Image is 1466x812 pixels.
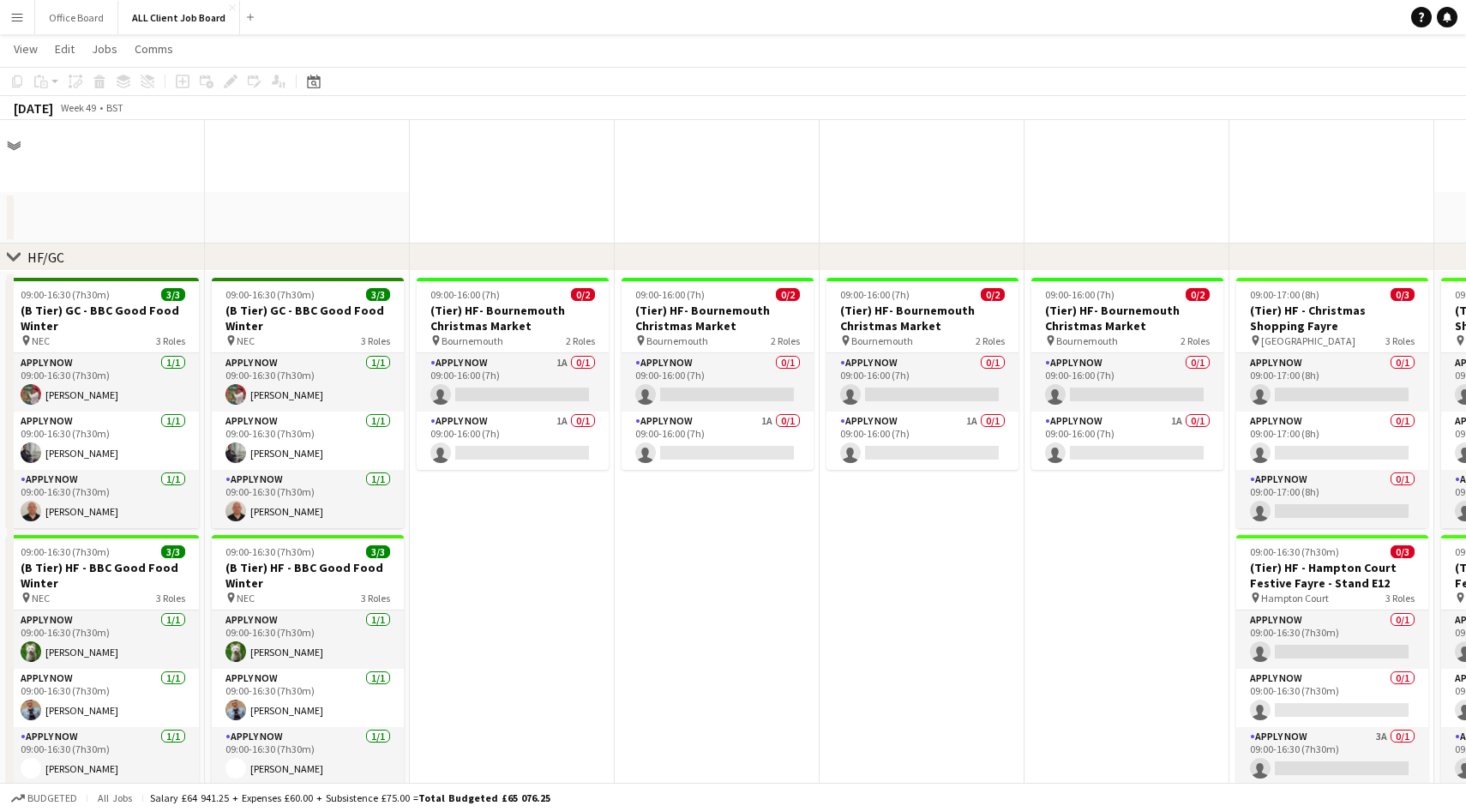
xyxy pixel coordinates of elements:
span: NEC [237,592,255,604]
app-card-role: APPLY NOW0/109:00-16:00 (7h) [1031,353,1223,412]
span: 0/2 [571,288,595,301]
span: 0/2 [981,288,1005,301]
span: 3 Roles [1385,592,1415,604]
span: [GEOGRAPHIC_DATA] [1261,334,1355,347]
app-card-role: APPLY NOW1/109:00-16:30 (7h30m)[PERSON_NAME] [7,353,199,412]
app-card-role: APPLY NOW1/109:00-16:30 (7h30m)[PERSON_NAME] [212,727,404,785]
app-card-role: APPLY NOW1A0/109:00-16:00 (7h) [826,412,1018,470]
span: 09:00-16:00 (7h) [635,288,705,301]
span: Jobs [92,41,117,57]
h3: (Tier) HF- Bournemouth Christmas Market [826,303,1018,334]
app-card-role: APPLY NOW0/109:00-16:00 (7h) [622,353,814,412]
h3: (B Tier) HF - BBC Good Food Winter [212,560,404,591]
h3: (Tier) HF - Christmas Shopping Fayre [1236,303,1428,334]
span: 2 Roles [976,334,1005,347]
div: 09:00-16:30 (7h30m)3/3(B Tier) HF - BBC Good Food Winter NEC3 RolesAPPLY NOW1/109:00-16:30 (7h30m... [212,535,404,785]
span: 0/3 [1391,545,1415,558]
a: Edit [48,38,81,60]
span: 0/2 [1186,288,1210,301]
app-card-role: APPLY NOW1/109:00-16:30 (7h30m)[PERSON_NAME] [7,412,199,470]
app-job-card: 09:00-16:00 (7h)0/2(Tier) HF- Bournemouth Christmas Market Bournemouth2 RolesAPPLY NOW1A0/109:00-... [417,278,609,470]
span: NEC [32,592,50,604]
app-job-card: 09:00-16:30 (7h30m)3/3(B Tier) GC - BBC Good Food Winter NEC3 RolesAPPLY NOW1/109:00-16:30 (7h30m... [212,278,404,528]
app-job-card: 09:00-16:30 (7h30m)0/3(Tier) HF - Hampton Court Festive Fayre - Stand E12 Hampton Court3 RolesAPP... [1236,535,1428,785]
h3: (B Tier) GC - BBC Good Food Winter [7,303,199,334]
span: 09:00-16:30 (7h30m) [225,288,315,301]
app-job-card: 09:00-16:00 (7h)0/2(Tier) HF- Bournemouth Christmas Market Bournemouth2 RolesAPPLY NOW0/109:00-16... [1031,278,1223,470]
app-card-role: APPLY NOW1/109:00-16:30 (7h30m)[PERSON_NAME] [7,669,199,727]
span: Bournemouth [646,334,708,347]
app-job-card: 09:00-16:00 (7h)0/2(Tier) HF- Bournemouth Christmas Market Bournemouth2 RolesAPPLY NOW0/109:00-16... [826,278,1018,470]
span: 09:00-16:00 (7h) [1045,288,1115,301]
span: 2 Roles [566,334,595,347]
span: Hampton Court [1261,592,1329,604]
span: 09:00-16:30 (7h30m) [1250,545,1339,558]
app-card-role: APPLY NOW1A0/109:00-16:00 (7h) [417,353,609,412]
span: NEC [237,334,255,347]
button: Office Board [35,1,118,34]
app-job-card: 09:00-16:30 (7h30m)3/3(B Tier) GC - BBC Good Food Winter NEC3 RolesAPPLY NOW1/109:00-16:30 (7h30m... [7,278,199,528]
app-card-role: APPLY NOW0/109:00-16:30 (7h30m) [1236,669,1428,727]
span: 09:00-16:00 (7h) [430,288,500,301]
app-job-card: 09:00-17:00 (8h)0/3(Tier) HF - Christmas Shopping Fayre [GEOGRAPHIC_DATA]3 RolesAPPLY NOW0/109:00... [1236,278,1428,528]
h3: (Tier) HF - Hampton Court Festive Fayre - Stand E12 [1236,560,1428,591]
span: View [14,41,38,57]
span: 3 Roles [156,334,185,347]
span: 3 Roles [1385,334,1415,347]
app-job-card: 09:00-16:00 (7h)0/2(Tier) HF- Bournemouth Christmas Market Bournemouth2 RolesAPPLY NOW0/109:00-16... [622,278,814,470]
h3: (Tier) HF- Bournemouth Christmas Market [622,303,814,334]
span: 3/3 [366,288,390,301]
app-card-role: APPLY NOW1/109:00-16:30 (7h30m)[PERSON_NAME] [7,470,199,528]
span: 0/3 [1391,288,1415,301]
app-card-role: APPLY NOW1A0/109:00-16:00 (7h) [417,412,609,470]
app-card-role: APPLY NOW1/109:00-16:30 (7h30m)[PERSON_NAME] [212,353,404,412]
span: 3/3 [161,545,185,558]
span: All jobs [94,791,135,804]
div: HF/GC [27,249,64,266]
span: 3/3 [161,288,185,301]
app-card-role: APPLY NOW1/109:00-16:30 (7h30m)[PERSON_NAME] [212,470,404,528]
span: Week 49 [57,101,99,114]
span: 09:00-16:30 (7h30m) [225,545,315,558]
span: Total Budgeted £65 076.25 [418,791,550,804]
span: 3 Roles [156,592,185,604]
span: 3/3 [366,545,390,558]
span: 0/2 [776,288,800,301]
span: 09:00-16:30 (7h30m) [21,545,110,558]
app-card-role: APPLY NOW0/109:00-16:30 (7h30m) [1236,611,1428,669]
span: Bournemouth [442,334,503,347]
app-card-role: APPLY NOW1/109:00-16:30 (7h30m)[PERSON_NAME] [7,727,199,785]
app-card-role: APPLY NOW1/109:00-16:30 (7h30m)[PERSON_NAME] [212,611,404,669]
span: 3 Roles [361,334,390,347]
span: NEC [32,334,50,347]
a: Jobs [85,38,124,60]
button: ALL Client Job Board [118,1,240,34]
a: Comms [128,38,180,60]
button: Budgeted [9,789,80,808]
app-card-role: APPLY NOW1A0/109:00-16:00 (7h) [1031,412,1223,470]
span: 2 Roles [771,334,800,347]
span: Bournemouth [1056,334,1118,347]
h3: (B Tier) HF - BBC Good Food Winter [7,560,199,591]
app-card-role: APPLY NOW1/109:00-16:30 (7h30m)[PERSON_NAME] [212,412,404,470]
h3: (Tier) HF- Bournemouth Christmas Market [417,303,609,334]
app-card-role: APPLY NOW0/109:00-17:00 (8h) [1236,412,1428,470]
div: [DATE] [14,99,53,117]
div: Salary £64 941.25 + Expenses £60.00 + Subsistence £75.00 = [150,791,550,804]
app-card-role: APPLY NOW0/109:00-17:00 (8h) [1236,470,1428,528]
span: Edit [55,41,75,57]
span: 09:00-16:00 (7h) [840,288,910,301]
span: Comms [135,41,173,57]
div: BST [106,101,123,114]
span: 3 Roles [361,592,390,604]
app-card-role: APPLY NOW1/109:00-16:30 (7h30m)[PERSON_NAME] [212,669,404,727]
app-card-role: APPLY NOW1A0/109:00-16:00 (7h) [622,412,814,470]
span: Bournemouth [851,334,913,347]
app-card-role: APPLY NOW3A0/109:00-16:30 (7h30m) [1236,727,1428,785]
